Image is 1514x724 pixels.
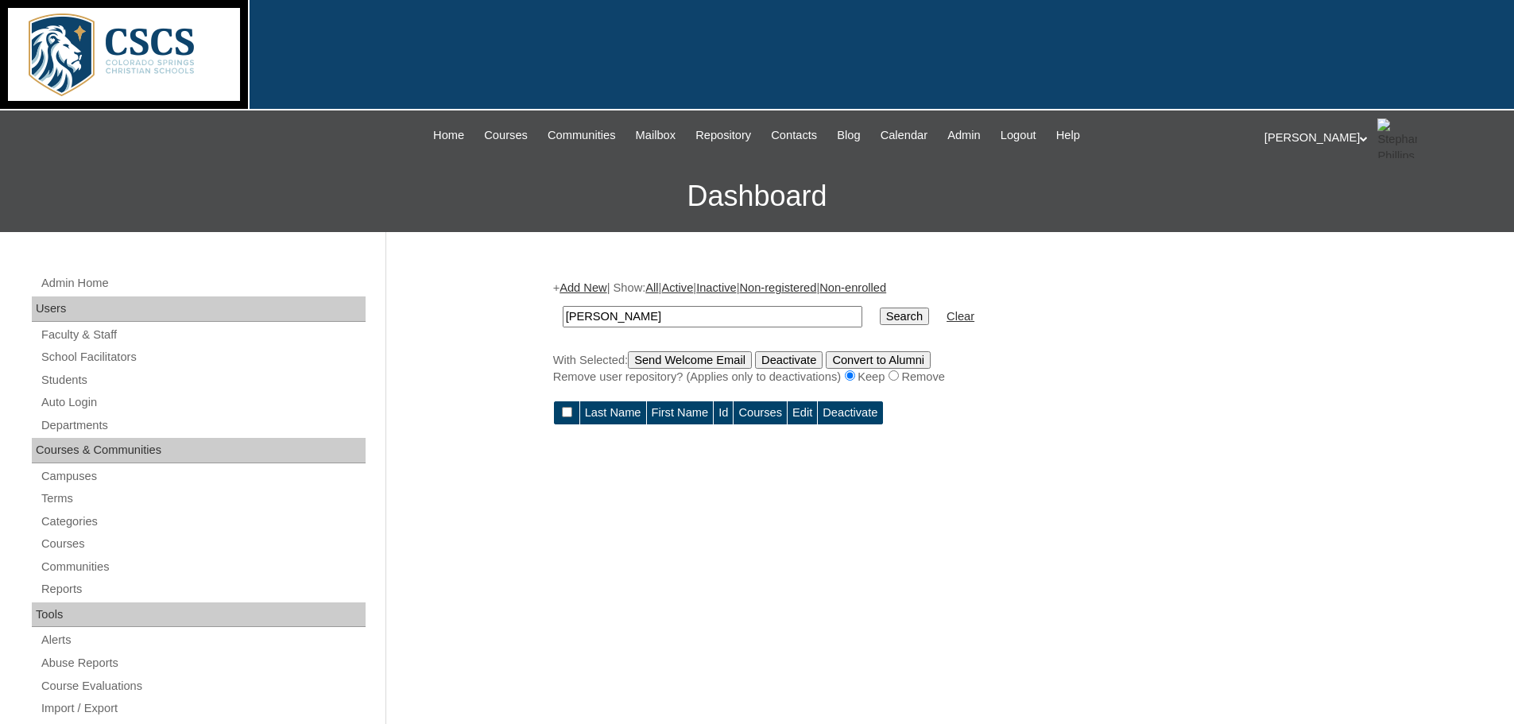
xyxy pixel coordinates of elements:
[560,281,606,294] a: Add New
[433,126,464,145] span: Home
[687,126,759,145] a: Repository
[32,438,366,463] div: Courses & Communities
[647,401,714,424] td: First Name
[1264,118,1498,158] div: [PERSON_NAME]
[695,126,751,145] span: Repository
[32,296,366,322] div: Users
[40,467,366,486] a: Campuses
[40,557,366,577] a: Communities
[628,126,684,145] a: Mailbox
[40,325,366,345] a: Faculty & Staff
[476,126,536,145] a: Courses
[993,126,1044,145] a: Logout
[40,653,366,673] a: Abuse Reports
[8,161,1506,232] h3: Dashboard
[818,401,882,424] td: Deactivate
[788,401,817,424] td: Edit
[1377,118,1417,158] img: Stephanie Phillips
[484,126,528,145] span: Courses
[40,579,366,599] a: Reports
[881,126,927,145] span: Calendar
[819,281,886,294] a: Non-enrolled
[553,369,1340,385] div: Remove user repository? (Applies only to deactivations) Keep Remove
[40,489,366,509] a: Terms
[661,281,693,294] a: Active
[40,699,366,718] a: Import / Export
[553,280,1340,385] div: + | Show: | | | |
[714,401,733,424] td: Id
[1048,126,1088,145] a: Help
[580,401,646,424] td: Last Name
[40,534,366,554] a: Courses
[1001,126,1036,145] span: Logout
[540,126,624,145] a: Communities
[829,126,868,145] a: Blog
[771,126,817,145] span: Contacts
[947,126,981,145] span: Admin
[873,126,935,145] a: Calendar
[8,8,240,101] img: logo-white.png
[40,512,366,532] a: Categories
[425,126,472,145] a: Home
[696,281,737,294] a: Inactive
[40,273,366,293] a: Admin Home
[40,370,366,390] a: Students
[947,310,974,323] a: Clear
[40,347,366,367] a: School Facilitators
[755,351,823,369] input: Deactivate
[32,602,366,628] div: Tools
[739,281,816,294] a: Non-registered
[734,401,787,424] td: Courses
[40,676,366,696] a: Course Evaluations
[40,630,366,650] a: Alerts
[880,308,929,325] input: Search
[1056,126,1080,145] span: Help
[40,393,366,412] a: Auto Login
[837,126,860,145] span: Blog
[548,126,616,145] span: Communities
[563,306,862,327] input: Search
[553,351,1340,385] div: With Selected:
[826,351,931,369] input: Convert to Alumni
[40,416,366,436] a: Departments
[645,281,658,294] a: All
[636,126,676,145] span: Mailbox
[763,126,825,145] a: Contacts
[628,351,752,369] input: Send Welcome Email
[939,126,989,145] a: Admin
